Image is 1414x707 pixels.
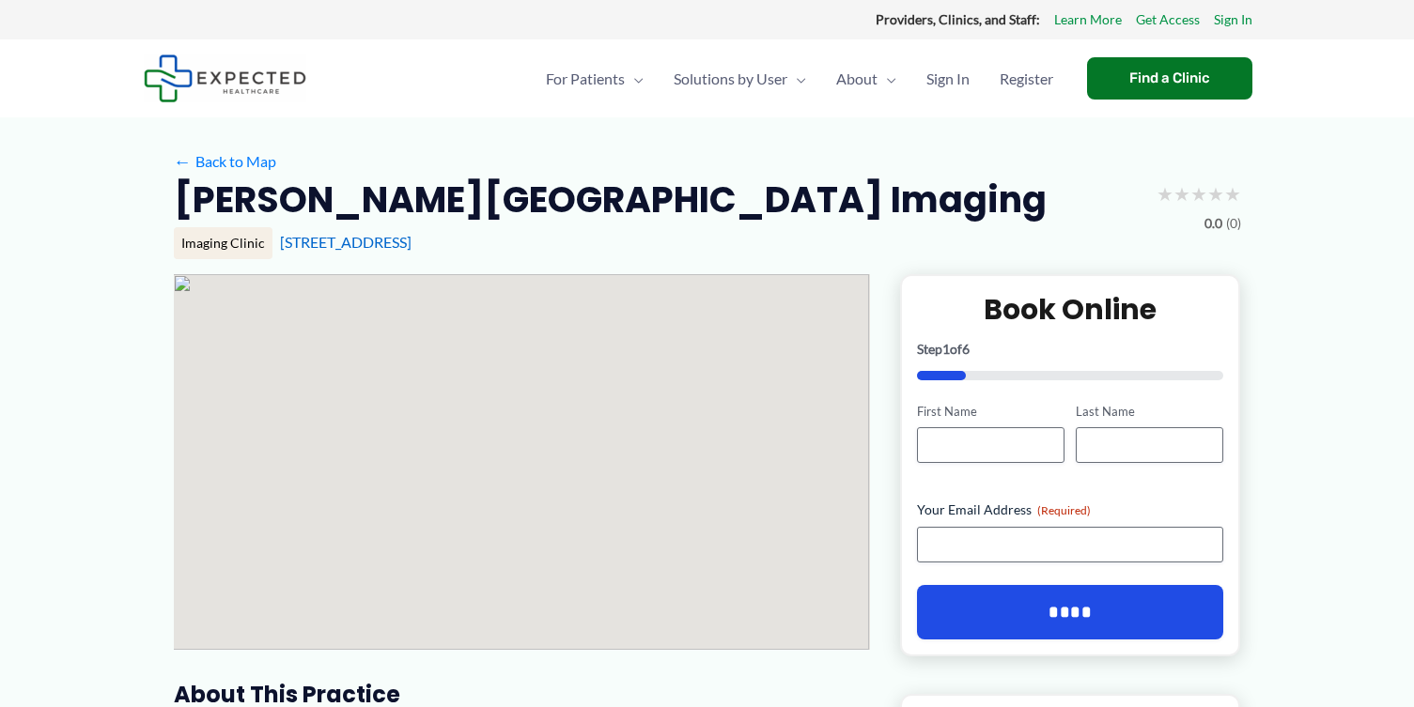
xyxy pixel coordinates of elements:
span: ★ [1190,177,1207,211]
span: Menu Toggle [878,46,896,112]
span: ★ [1207,177,1224,211]
p: Step of [917,343,1224,356]
span: ← [174,152,192,170]
a: Learn More [1054,8,1122,32]
h2: Book Online [917,291,1224,328]
span: ★ [1157,177,1173,211]
span: 6 [962,341,970,357]
a: Solutions by UserMenu Toggle [659,46,821,112]
a: ←Back to Map [174,147,276,176]
span: Solutions by User [674,46,787,112]
span: Register [1000,46,1053,112]
span: Sign In [926,46,970,112]
img: Expected Healthcare Logo - side, dark font, small [144,54,306,102]
a: Sign In [1214,8,1252,32]
span: ★ [1224,177,1241,211]
div: Imaging Clinic [174,227,272,259]
span: About [836,46,878,112]
h2: [PERSON_NAME][GEOGRAPHIC_DATA] Imaging [174,177,1047,223]
a: Get Access [1136,8,1200,32]
span: Menu Toggle [787,46,806,112]
a: Sign In [911,46,985,112]
label: Last Name [1076,403,1223,421]
a: AboutMenu Toggle [821,46,911,112]
span: (Required) [1037,503,1091,517]
span: 1 [942,341,950,357]
a: Register [985,46,1068,112]
span: (0) [1226,211,1241,236]
a: [STREET_ADDRESS] [280,233,412,251]
label: Your Email Address [917,500,1224,519]
a: For PatientsMenu Toggle [531,46,659,112]
span: Menu Toggle [625,46,644,112]
nav: Primary Site Navigation [531,46,1068,112]
label: First Name [917,403,1064,421]
span: For Patients [546,46,625,112]
strong: Providers, Clinics, and Staff: [876,11,1040,27]
span: 0.0 [1204,211,1222,236]
span: ★ [1173,177,1190,211]
a: Find a Clinic [1087,57,1252,100]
